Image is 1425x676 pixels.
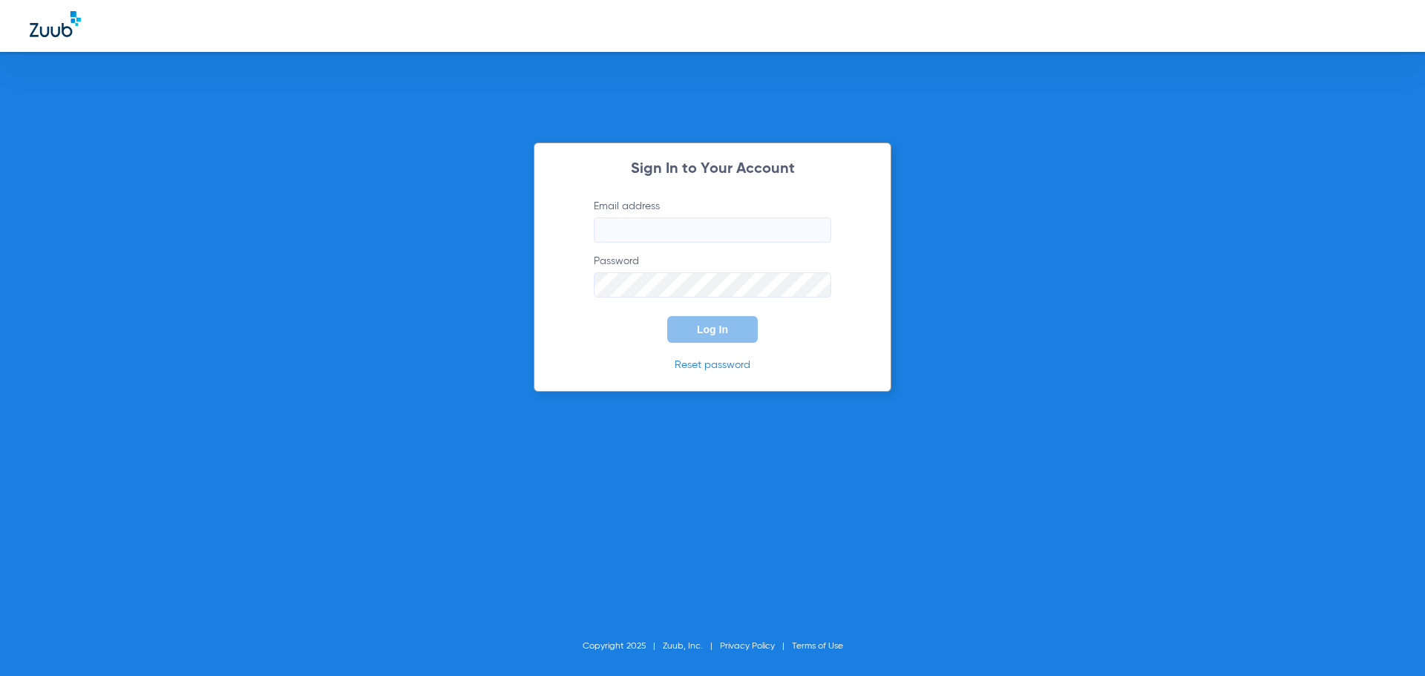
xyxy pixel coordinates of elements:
li: Zuub, Inc. [663,639,720,654]
a: Reset password [675,360,750,370]
li: Copyright 2025 [583,639,663,654]
a: Privacy Policy [720,642,775,651]
button: Log In [667,316,758,343]
img: Zuub Logo [30,11,81,37]
label: Password [594,254,831,298]
input: Email address [594,217,831,243]
iframe: Chat Widget [1351,605,1425,676]
span: Log In [697,324,728,335]
label: Email address [594,199,831,243]
a: Terms of Use [792,642,843,651]
h2: Sign In to Your Account [571,162,854,177]
input: Password [594,272,831,298]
